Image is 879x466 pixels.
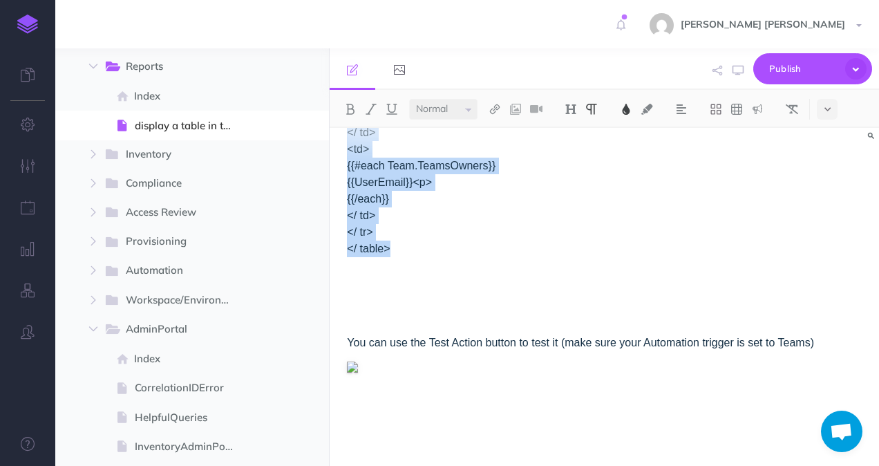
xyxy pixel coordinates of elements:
img: Link button [489,104,501,115]
img: Underline button [386,104,398,115]
img: Headings dropdown button [565,104,577,115]
img: attachment [347,362,358,373]
span: display a table in the email [135,118,246,134]
img: 57114d1322782aa20b738b289db41284.jpg [650,13,674,37]
img: logo-mark.svg [17,15,38,34]
span: Publish [769,58,838,80]
span: HelpfulQueries [135,409,246,426]
img: Bold button [344,104,357,115]
img: Add video button [530,104,542,115]
span: Index [134,88,246,104]
span: Index [134,351,246,367]
span: Automation [126,262,225,280]
img: Callout dropdown menu button [751,104,764,115]
img: Italic button [365,104,377,115]
span: Reports [126,58,225,76]
img: Create table button [730,104,743,115]
a: Open chat [821,411,862,452]
img: Alignment dropdown menu button [675,104,688,115]
span: Inventory [126,146,225,164]
img: Text background color button [641,104,653,115]
span: Access Review [126,204,225,222]
span: AdminPortal [126,321,225,339]
span: You can use the Test Action button to test it (make sure your Automation trigger is set to Teams) [347,337,814,348]
img: Clear styles button [786,104,798,115]
button: Publish [753,53,872,84]
img: Paragraph button [585,104,598,115]
span: [PERSON_NAME] [PERSON_NAME] [674,18,852,30]
span: Workspace/Environment/User Settings [126,292,247,310]
img: Text color button [620,104,632,115]
img: Add image button [509,104,522,115]
span: Provisioning [126,233,225,251]
span: InventoryAdminPortal [135,438,246,455]
span: CorrelationIDError [135,380,246,396]
span: Compliance [126,175,225,193]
